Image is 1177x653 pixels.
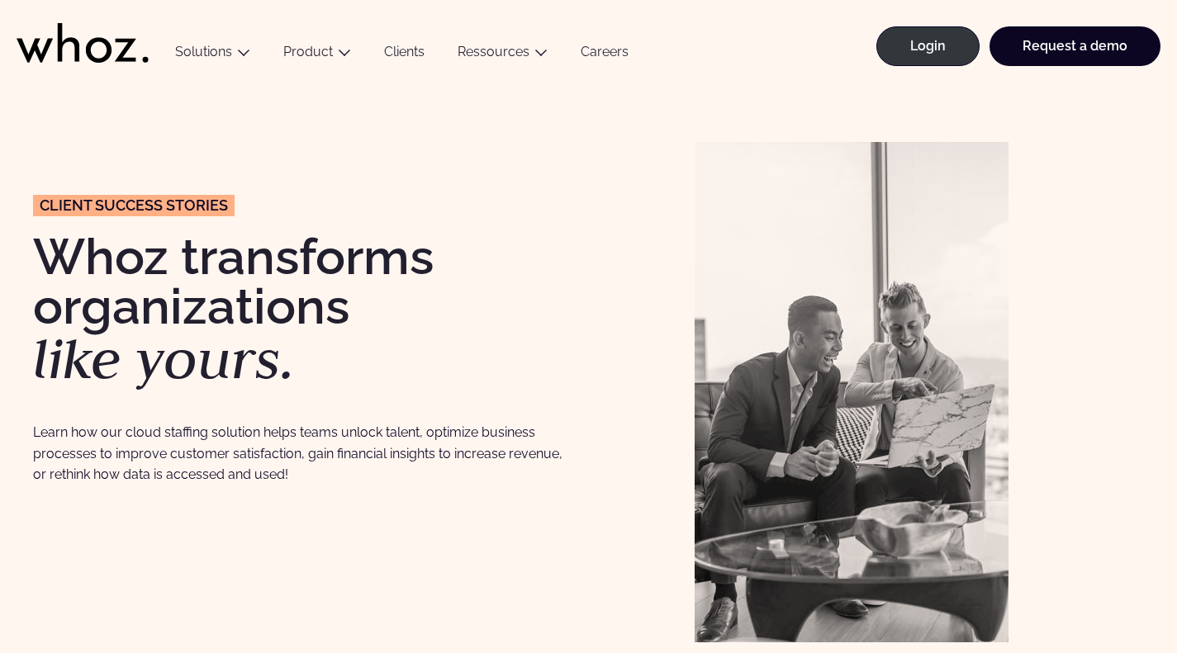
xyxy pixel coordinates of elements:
a: Clients [368,44,441,66]
a: Login [876,26,980,66]
p: Learn how our cloud staffing solution helps teams unlock talent, optimize business processes to i... [33,422,572,485]
span: CLIENT success stories [40,198,228,213]
img: Clients Whoz [695,142,1009,642]
button: Solutions [159,44,267,66]
a: Request a demo [990,26,1160,66]
h1: Whoz transforms organizations [33,232,572,387]
a: Ressources [458,44,529,59]
button: Ressources [441,44,564,66]
a: Careers [564,44,645,66]
em: like yours. [33,322,295,395]
button: Product [267,44,368,66]
a: Product [283,44,333,59]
